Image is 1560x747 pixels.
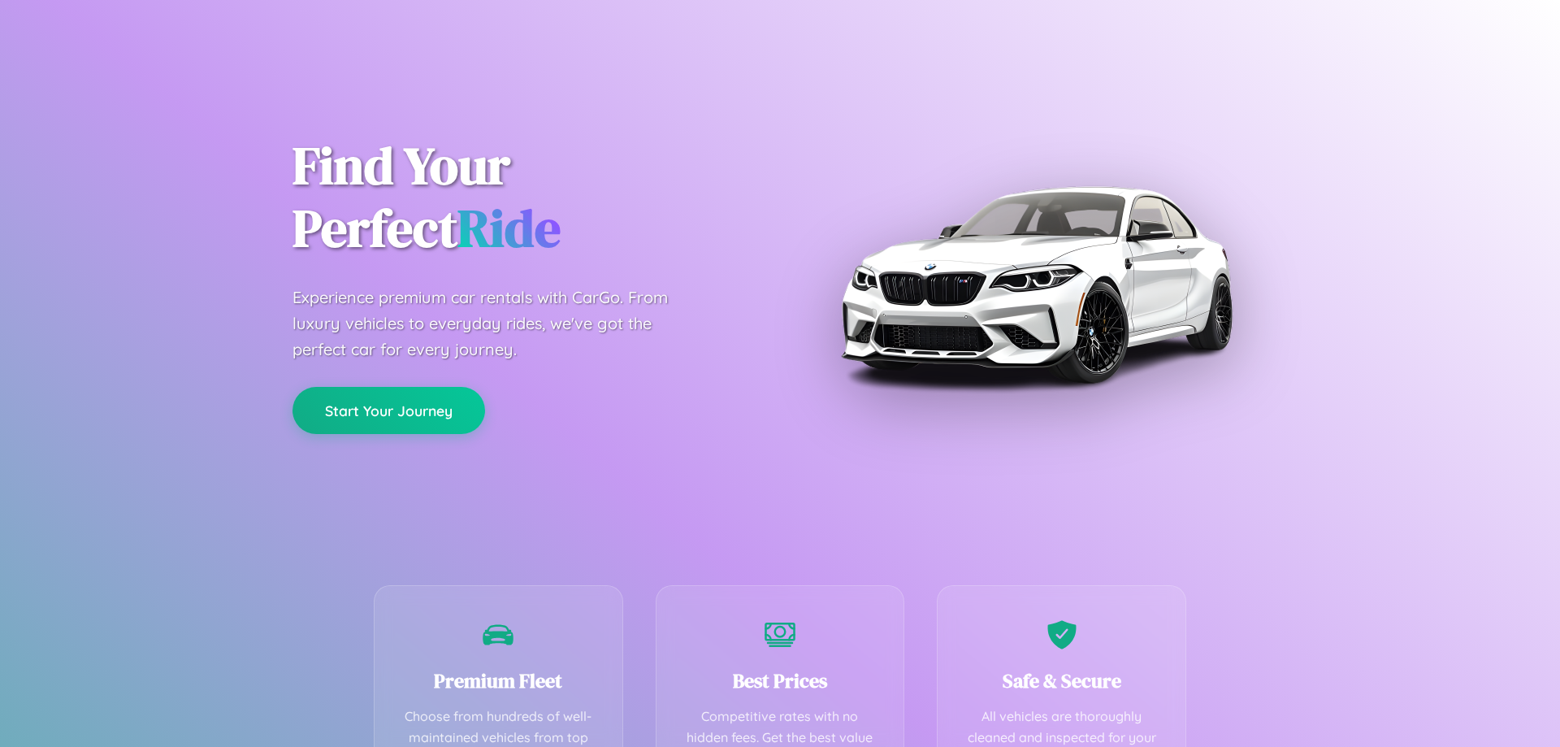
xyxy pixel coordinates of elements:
[292,135,756,260] h1: Find Your Perfect
[681,667,880,694] h3: Best Prices
[457,193,561,263] span: Ride
[833,81,1239,488] img: Premium BMW car rental vehicle
[292,387,485,434] button: Start Your Journey
[962,667,1161,694] h3: Safe & Secure
[399,667,598,694] h3: Premium Fleet
[292,284,699,363] p: Experience premium car rentals with CarGo. From luxury vehicles to everyday rides, we've got the ...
